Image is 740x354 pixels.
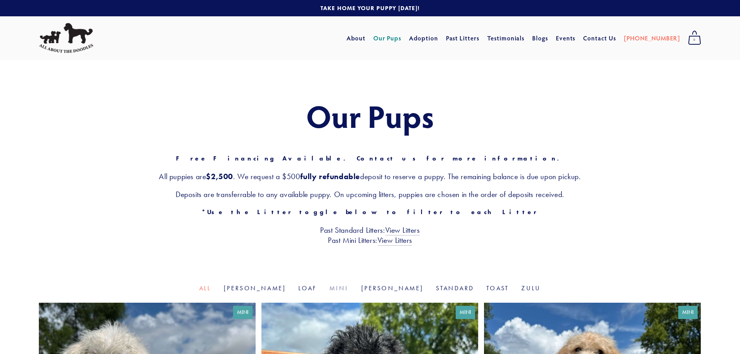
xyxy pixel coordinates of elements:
span: 0 [688,35,701,45]
strong: *Use the Litter toggle below to filter to each Litter [202,208,538,216]
h1: Our Pups [39,99,701,133]
strong: fully refundable [300,172,360,181]
a: [PERSON_NAME] [361,284,424,292]
h3: Deposits are transferrable to any available puppy. On upcoming litters, puppies are chosen in the... [39,189,701,199]
a: Events [556,31,576,45]
a: Blogs [532,31,548,45]
h3: Past Standard Litters: Past Mini Litters: [39,225,701,245]
a: Zulu [521,284,541,292]
a: Mini [329,284,348,292]
a: Standard [436,284,474,292]
a: All [199,284,211,292]
h3: All puppies are . We request a $500 deposit to reserve a puppy. The remaining balance is due upon... [39,171,701,181]
a: Adoption [409,31,438,45]
a: Loaf [298,284,317,292]
a: Our Pups [373,31,402,45]
strong: Free Financing Available. Contact us for more information. [176,155,564,162]
a: About [346,31,366,45]
a: View Litters [378,235,412,246]
a: [PHONE_NUMBER] [624,31,680,45]
a: Testimonials [487,31,525,45]
a: Toast [486,284,509,292]
a: [PERSON_NAME] [224,284,286,292]
img: All About The Doodles [39,23,93,53]
a: View Litters [385,225,420,235]
strong: $2,500 [206,172,233,181]
a: Past Litters [446,34,480,42]
a: Contact Us [583,31,616,45]
a: 0 items in cart [684,28,705,48]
